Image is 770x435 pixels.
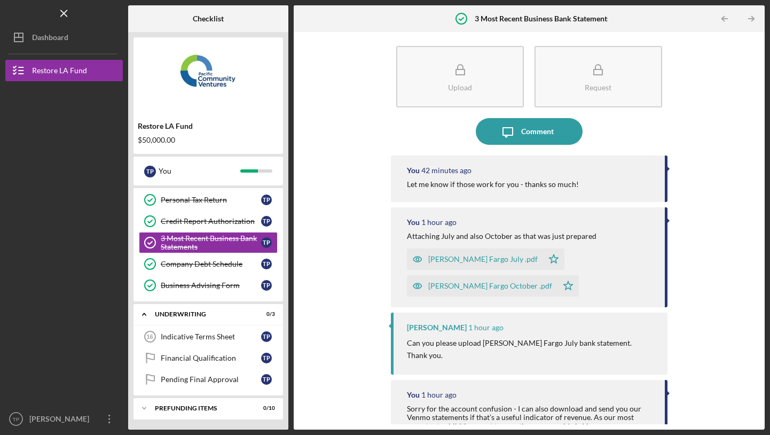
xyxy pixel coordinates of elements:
div: Dashboard [32,27,68,51]
div: [PERSON_NAME] Fargo July .pdf [428,255,538,263]
div: T P [261,237,272,248]
div: Restore LA Fund [138,122,279,130]
div: T P [261,195,272,205]
div: T P [261,259,272,269]
a: Pending Final ApprovalTP [139,369,278,390]
button: Dashboard [5,27,123,48]
p: Can you please upload [PERSON_NAME] Fargo July bank statement. [407,337,632,349]
button: Request [535,46,662,107]
button: Comment [476,118,583,145]
div: Underwriting [155,311,248,317]
div: T P [261,216,272,227]
div: T P [144,166,156,177]
div: Attaching July and also October as that was just prepared [407,232,596,240]
div: You [407,166,420,175]
div: [PERSON_NAME] [27,408,96,432]
button: Upload [396,46,524,107]
button: Restore LA Fund [5,60,123,81]
a: Personal Tax ReturnTP [139,189,278,211]
div: Personal Tax Return [161,196,261,204]
div: $50,000.00 [138,136,279,144]
a: 16Indicative Terms SheetTP [139,326,278,347]
div: [PERSON_NAME] Fargo October .pdf [428,282,552,290]
div: Request [585,83,611,91]
div: 0 / 10 [256,405,275,411]
button: [PERSON_NAME] Fargo October .pdf [407,275,579,297]
div: Business Advising Form [161,281,261,290]
div: You [159,162,240,180]
time: 2025-10-08 22:16 [468,323,504,332]
b: 3 Most Recent Business Bank Statements [475,14,610,23]
div: Upload [448,83,472,91]
div: Pending Final Approval [161,375,261,384]
div: 0 / 3 [256,311,275,317]
div: Comment [521,118,554,145]
div: You [407,391,420,399]
text: TP [13,416,19,422]
div: T P [261,331,272,342]
tspan: 16 [146,333,153,340]
b: Checklist [193,14,224,23]
a: Company Debt ScheduleTP [139,253,278,275]
time: 2025-10-08 22:53 [421,166,472,175]
div: Credit Report Authorization [161,217,261,226]
a: Business Advising FormTP [139,275,278,296]
a: Credit Report AuthorizationTP [139,211,278,232]
div: Let me know if those work for you - thanks so much! [407,180,579,189]
div: Company Debt Schedule [161,260,261,268]
p: Thank you. [407,349,632,361]
div: T P [261,374,272,385]
time: 2025-10-08 22:21 [421,218,457,227]
div: Indicative Terms Sheet [161,332,261,341]
div: You [407,218,420,227]
div: Sorry for the account confusion - I can also download and send you our Venmo statements if that’s... [407,405,654,430]
div: Financial Qualification [161,354,261,362]
a: Financial QualificationTP [139,347,278,369]
button: [PERSON_NAME] Fargo July .pdf [407,248,564,270]
div: Prefunding Items [155,405,248,411]
a: 3 Most Recent Business Bank StatementsTP [139,232,278,253]
img: Product logo [133,43,283,107]
div: T P [261,280,272,291]
div: Restore LA Fund [32,60,87,84]
div: 3 Most Recent Business Bank Statements [161,234,261,251]
div: T P [261,353,272,363]
button: TP[PERSON_NAME] [5,408,123,430]
div: [PERSON_NAME] [407,323,467,332]
time: 2025-10-08 22:15 [421,391,457,399]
